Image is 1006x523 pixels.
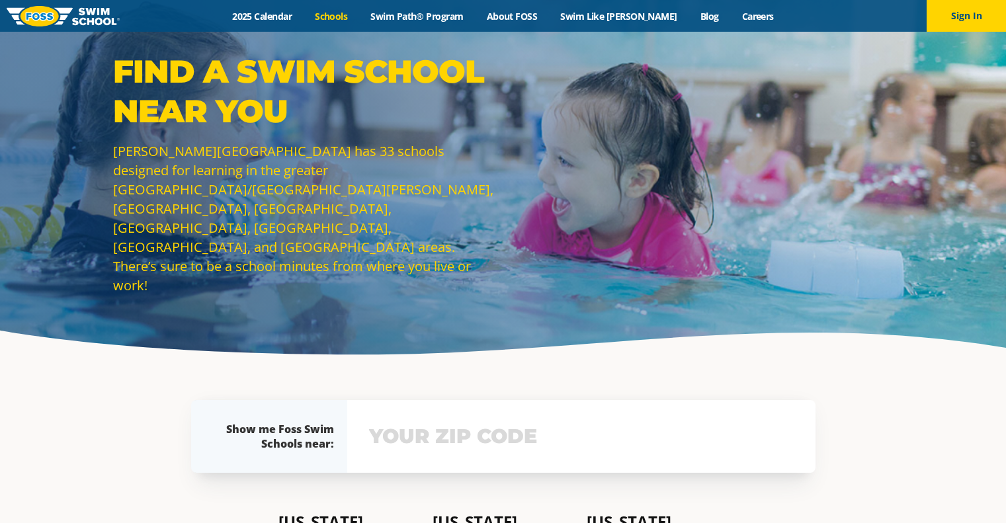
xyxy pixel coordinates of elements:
[304,10,359,22] a: Schools
[475,10,549,22] a: About FOSS
[730,10,785,22] a: Careers
[113,52,497,131] p: Find a Swim School Near You
[549,10,689,22] a: Swim Like [PERSON_NAME]
[218,422,334,451] div: Show me Foss Swim Schools near:
[689,10,730,22] a: Blog
[366,417,797,456] input: YOUR ZIP CODE
[221,10,304,22] a: 2025 Calendar
[7,6,120,26] img: FOSS Swim School Logo
[359,10,475,22] a: Swim Path® Program
[113,141,497,295] p: [PERSON_NAME][GEOGRAPHIC_DATA] has 33 schools designed for learning in the greater [GEOGRAPHIC_DA...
